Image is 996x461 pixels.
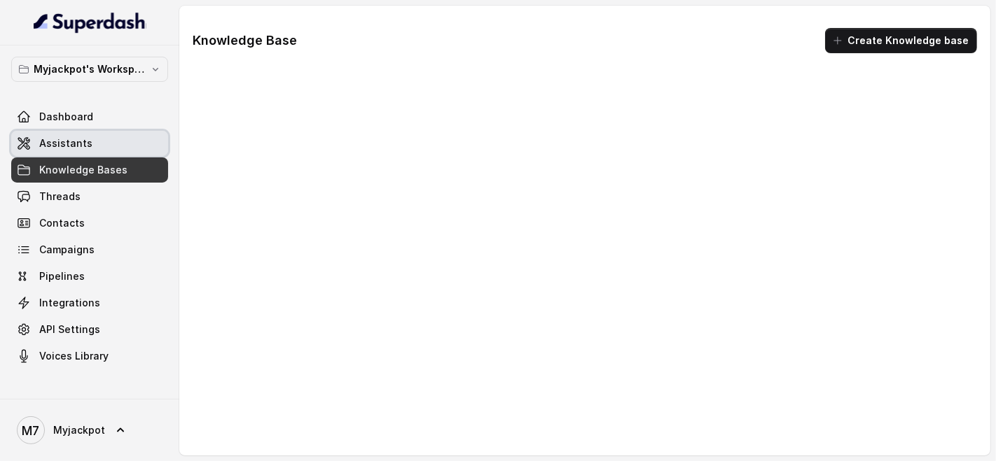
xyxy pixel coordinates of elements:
a: Contacts [11,211,168,236]
span: Contacts [39,216,85,230]
span: Pipelines [39,269,85,283]
a: Dashboard [11,104,168,129]
button: Create Knowledge base [825,28,977,53]
span: Campaigns [39,243,95,257]
img: light.svg [34,11,146,34]
span: Assistants [39,136,92,150]
span: Integrations [39,296,100,310]
p: Myjackpot's Workspace [34,61,146,78]
button: Myjackpot's Workspace [11,57,168,82]
a: Integrations [11,290,168,315]
text: M7 [22,423,40,438]
span: Dashboard [39,110,93,124]
span: API Settings [39,322,100,336]
span: Knowledge Bases [39,163,127,177]
a: API Settings [11,317,168,342]
a: Myjackpot [11,411,168,450]
span: Voices Library [39,349,109,363]
h1: Knowledge Base [193,29,297,52]
a: Pipelines [11,264,168,289]
a: Voices Library [11,343,168,369]
span: Myjackpot [53,423,105,437]
a: Knowledge Bases [11,157,168,183]
a: Assistants [11,131,168,156]
a: Threads [11,184,168,209]
a: Campaigns [11,237,168,262]
span: Threads [39,190,81,204]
